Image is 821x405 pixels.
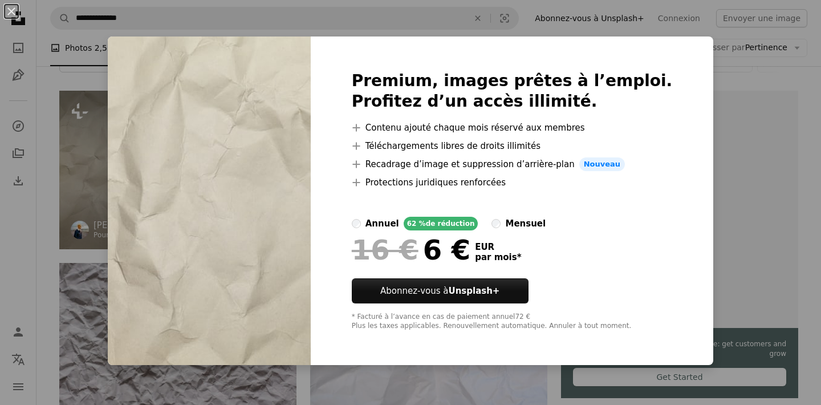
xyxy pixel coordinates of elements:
[448,286,499,296] strong: Unsplash+
[352,219,361,228] input: annuel62 %de réduction
[352,278,529,303] button: Abonnez-vous àUnsplash+
[491,219,501,228] input: mensuel
[579,157,625,171] span: Nouveau
[108,37,311,365] img: premium_photo-1675695700239-44153e6bf430
[352,176,673,189] li: Protections juridiques renforcées
[352,313,673,331] div: * Facturé à l’avance en cas de paiement annuel 72 € Plus les taxes applicables. Renouvellement au...
[352,139,673,153] li: Téléchargements libres de droits illimités
[505,217,546,230] div: mensuel
[365,217,399,230] div: annuel
[352,235,418,265] span: 16 €
[352,71,673,112] h2: Premium, images prêtes à l’emploi. Profitez d’un accès illimité.
[352,157,673,171] li: Recadrage d’image et suppression d’arrière-plan
[352,121,673,135] li: Contenu ajouté chaque mois réservé aux membres
[475,242,521,252] span: EUR
[352,235,470,265] div: 6 €
[475,252,521,262] span: par mois *
[404,217,478,230] div: 62 % de réduction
